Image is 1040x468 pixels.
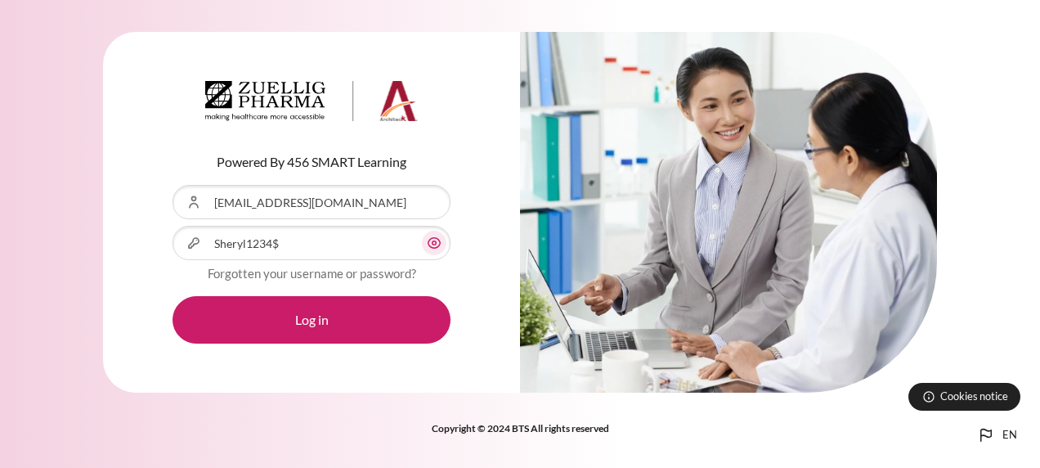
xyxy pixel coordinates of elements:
[205,81,418,122] img: Architeck
[173,152,451,172] p: Powered By 456 SMART Learning
[940,389,1008,404] span: Cookies notice
[173,296,451,344] button: Log in
[432,422,609,434] strong: Copyright © 2024 BTS All rights reserved
[908,383,1020,411] button: Cookies notice
[173,226,451,260] input: Password
[1002,427,1017,443] span: en
[173,185,451,219] input: Username or Email Address
[970,419,1024,452] button: Languages
[205,81,418,128] a: Architeck
[208,266,416,281] a: Forgotten your username or password?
